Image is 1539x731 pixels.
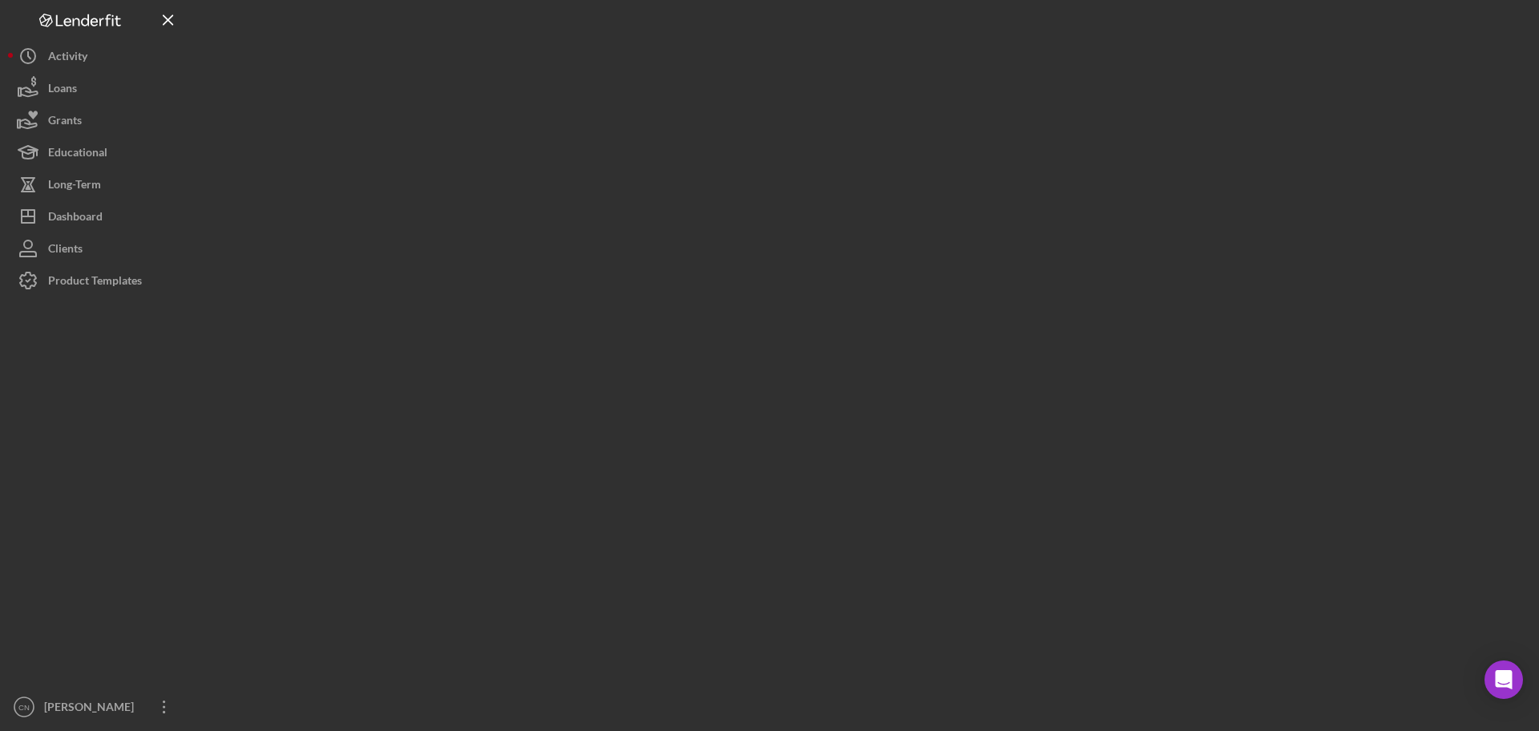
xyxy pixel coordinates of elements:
[1484,660,1523,699] div: Open Intercom Messenger
[48,265,142,301] div: Product Templates
[8,200,184,232] button: Dashboard
[8,265,184,297] button: Product Templates
[8,72,184,104] button: Loans
[18,703,30,712] text: CN
[8,40,184,72] button: Activity
[8,691,184,723] button: CN[PERSON_NAME]
[48,200,103,236] div: Dashboard
[48,168,101,204] div: Long-Term
[48,104,82,140] div: Grants
[48,136,107,172] div: Educational
[8,104,184,136] button: Grants
[48,40,87,76] div: Activity
[8,168,184,200] button: Long-Term
[40,691,144,727] div: [PERSON_NAME]
[8,232,184,265] button: Clients
[48,232,83,269] div: Clients
[8,136,184,168] button: Educational
[48,72,77,108] div: Loans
